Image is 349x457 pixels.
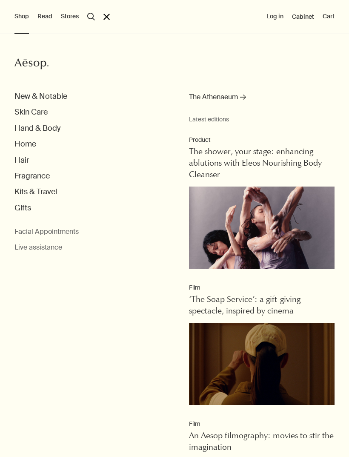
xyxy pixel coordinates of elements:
[14,92,67,101] button: New & Notable
[14,139,36,149] button: Home
[14,12,29,21] button: Shop
[189,284,335,292] p: Film
[189,420,335,428] p: Film
[189,296,300,316] span: ‘The Soap Service’: a gift-giving spectacle, inspired by cinema
[292,13,314,20] a: Cabinet
[14,155,29,165] button: Hair
[14,124,60,133] button: Hand & Body
[12,55,51,75] a: Aesop
[189,92,246,107] a: The Athenaeum
[189,92,238,103] span: The Athenaeum
[61,12,79,21] button: Stores
[14,107,48,117] button: Skin Care
[14,57,49,70] svg: Aesop
[189,115,335,123] small: Latest editions
[189,136,335,144] p: Product
[14,171,50,181] button: Fragrance
[14,187,57,197] button: Kits & Travel
[189,284,335,407] a: Film‘The Soap Service’: a gift-giving spectacle, inspired by cinemaRear view of someone knocking ...
[266,12,283,21] button: Log in
[87,13,95,20] button: Open search
[189,432,334,452] span: An Aesop filmography: movies to stir the imagination
[37,12,52,21] button: Read
[189,136,335,271] a: ProductThe shower, your stage: enhancing ablutions with Eleos Nourishing Body CleanserDancers wea...
[323,12,335,21] button: Cart
[189,148,322,179] span: The shower, your stage: enhancing ablutions with Eleos Nourishing Body Cleanser
[14,243,62,252] button: Live assistance
[103,14,110,20] button: Close the Menu
[14,227,79,236] a: Facial Appointments
[14,203,31,213] button: Gifts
